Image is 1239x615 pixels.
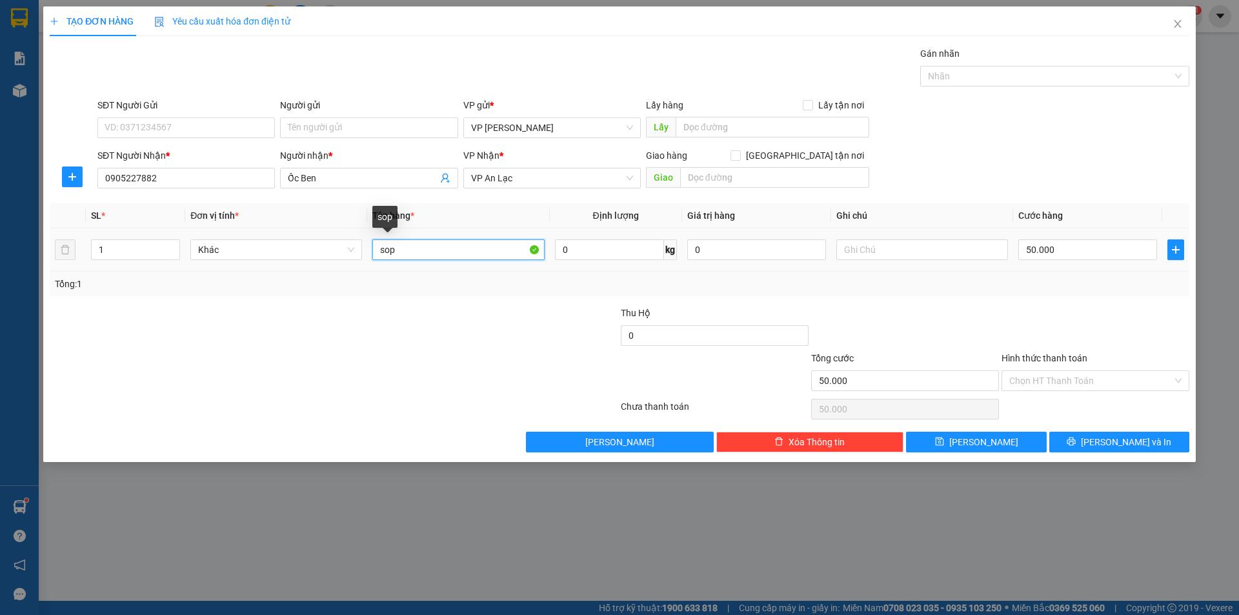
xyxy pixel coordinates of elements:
span: Lấy tận nơi [813,98,869,112]
button: save[PERSON_NAME] [906,432,1046,452]
span: delete [774,437,783,447]
span: Xóa Thông tin [789,435,845,449]
span: close [1173,19,1183,29]
button: Close [1160,6,1196,43]
span: [GEOGRAPHIC_DATA] tận nơi [741,148,869,163]
li: 26 Phó Cơ Điều, Phường 12 [121,32,539,48]
span: save [935,437,944,447]
input: 0 [687,239,826,260]
button: plus [62,166,83,187]
span: plus [50,17,59,26]
span: Yêu cầu xuất hóa đơn điện tử [154,16,290,26]
span: printer [1067,437,1076,447]
span: Lấy [646,117,676,137]
span: VP Nhận [463,150,499,161]
span: plus [63,172,82,182]
button: printer[PERSON_NAME] và In [1049,432,1189,452]
button: plus [1167,239,1184,260]
span: Giao hàng [646,150,687,161]
div: Người nhận [280,148,458,163]
span: Thu Hộ [621,308,650,318]
span: Khác [198,240,354,259]
span: kg [664,239,677,260]
span: [PERSON_NAME] [949,435,1018,449]
div: Tổng: 1 [55,277,478,291]
label: Gán nhãn [920,48,960,59]
span: Cước hàng [1018,210,1063,221]
input: Ghi Chú [836,239,1008,260]
img: icon [154,17,165,27]
input: Dọc đường [680,167,869,188]
span: Định lượng [593,210,639,221]
div: Chưa thanh toán [619,399,810,422]
img: logo.jpg [16,16,81,81]
span: plus [1168,245,1184,255]
span: Giao [646,167,680,188]
input: VD: Bàn, Ghế [372,239,544,260]
span: Đơn vị tính [190,210,239,221]
span: TẠO ĐƠN HÀNG [50,16,134,26]
input: Dọc đường [676,117,869,137]
li: Hotline: 02839552959 [121,48,539,64]
span: SL [91,210,101,221]
div: sop [372,206,398,228]
span: VP Gành Hào [471,118,633,137]
span: [PERSON_NAME] và In [1081,435,1171,449]
b: GỬI : VP [PERSON_NAME] [16,94,225,115]
span: [PERSON_NAME] [585,435,654,449]
th: Ghi chú [831,203,1013,228]
span: Tổng cước [811,353,854,363]
div: SĐT Người Gửi [97,98,275,112]
span: Lấy hàng [646,100,683,110]
span: Giá trị hàng [687,210,735,221]
button: [PERSON_NAME] [526,432,714,452]
label: Hình thức thanh toán [1002,353,1087,363]
div: Người gửi [280,98,458,112]
div: VP gửi [463,98,641,112]
div: SĐT Người Nhận [97,148,275,163]
span: user-add [440,173,450,183]
button: delete [55,239,76,260]
button: deleteXóa Thông tin [716,432,904,452]
span: VP An Lạc [471,168,633,188]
